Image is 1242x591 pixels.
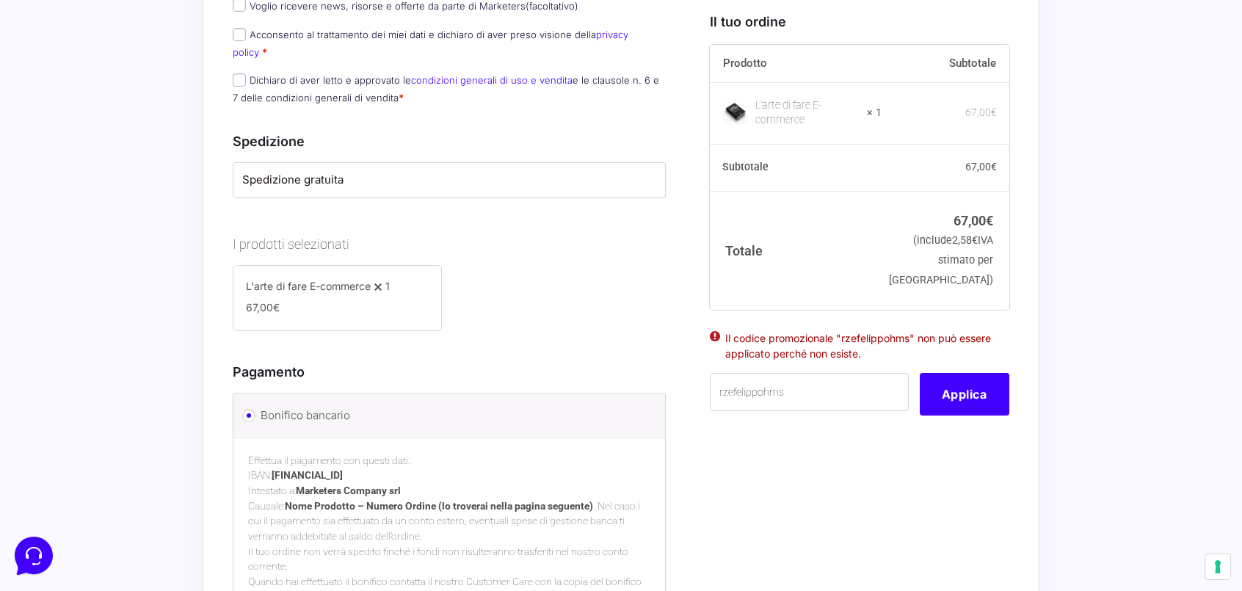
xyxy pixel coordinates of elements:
[965,161,997,173] bdi: 67,00
[920,373,1009,416] button: Applica
[233,29,628,57] label: Acconsento al trattamento dei miei dati e dichiaro di aver preso visione della
[47,82,76,112] img: dark
[991,106,997,118] span: €
[889,234,993,286] small: (include IVA stimato per [GEOGRAPHIC_DATA])
[44,476,69,490] p: Home
[411,74,573,86] a: condizioni generali di uso e vendita
[385,280,390,292] span: 1
[102,456,192,490] button: Messaggi
[867,106,882,120] strong: × 1
[986,212,993,228] span: €
[952,234,978,247] span: 2,58
[710,373,909,411] input: Coupon
[12,12,247,35] h2: Ciao da Marketers 👋
[296,485,401,496] strong: Marketers Company srl
[156,182,270,194] a: Apri Centro Assistenza
[23,59,125,70] span: Le tue conversazioni
[710,11,1009,31] h3: Il tuo ordine
[710,191,882,309] th: Totale
[226,476,247,490] p: Aiuto
[127,476,167,490] p: Messaggi
[70,82,100,112] img: dark
[233,234,666,254] h3: I prodotti selezionati
[12,456,102,490] button: Home
[972,234,978,247] span: €
[722,98,748,123] img: L'arte di fare E-commerce
[882,44,1009,82] th: Subtotale
[261,405,633,427] label: Bonifico bancario
[23,123,270,153] button: Inizia una conversazione
[33,214,240,228] input: Cerca un articolo...
[192,456,282,490] button: Aiuto
[273,301,280,313] span: €
[710,144,882,191] th: Subtotale
[233,74,659,103] label: Dichiaro di aver letto e approvato le e le clausole n. 6 e 7 delle condizioni generali di vendita
[233,73,246,87] input: Dichiaro di aver letto e approvato lecondizioni generali di uso e venditae le clausole n. 6 e 7 d...
[233,29,628,57] a: privacy policy
[233,28,246,41] input: Acconsento al trattamento dei miei dati e dichiaro di aver preso visione dellaprivacy policy
[12,534,56,578] iframe: Customerly Messenger Launcher
[725,330,994,360] li: Il codice promozionale "rzefelippohms" non può essere applicato perché non esiste.
[233,362,666,382] h3: Pagamento
[755,98,858,128] div: L'arte di fare E-commerce
[965,106,997,118] bdi: 67,00
[242,172,656,189] label: Spedizione gratuita
[233,131,666,151] h3: Spedizione
[95,132,217,144] span: Inizia una conversazione
[285,500,593,512] strong: Nome Prodotto – Numero Ordine (lo troverai nella pagina seguente)
[1205,554,1230,579] button: Le tue preferenze relative al consenso per le tecnologie di tracciamento
[246,280,371,292] span: L'arte di fare E-commerce
[954,212,993,228] bdi: 67,00
[991,161,997,173] span: €
[23,82,53,112] img: dark
[248,544,650,574] p: Il tuo ordine non verrà spedito finché i fondi non risulteranno trasferiti nel nostro conto corre...
[23,182,115,194] span: Trova una risposta
[246,301,280,313] span: 67,00
[248,453,650,544] p: Effettua il pagamento con questi dati. IBAN: Intestato a: Causale: . Nel caso i cui il pagamento ...
[710,44,882,82] th: Prodotto
[272,469,343,481] strong: [FINANCIAL_ID]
